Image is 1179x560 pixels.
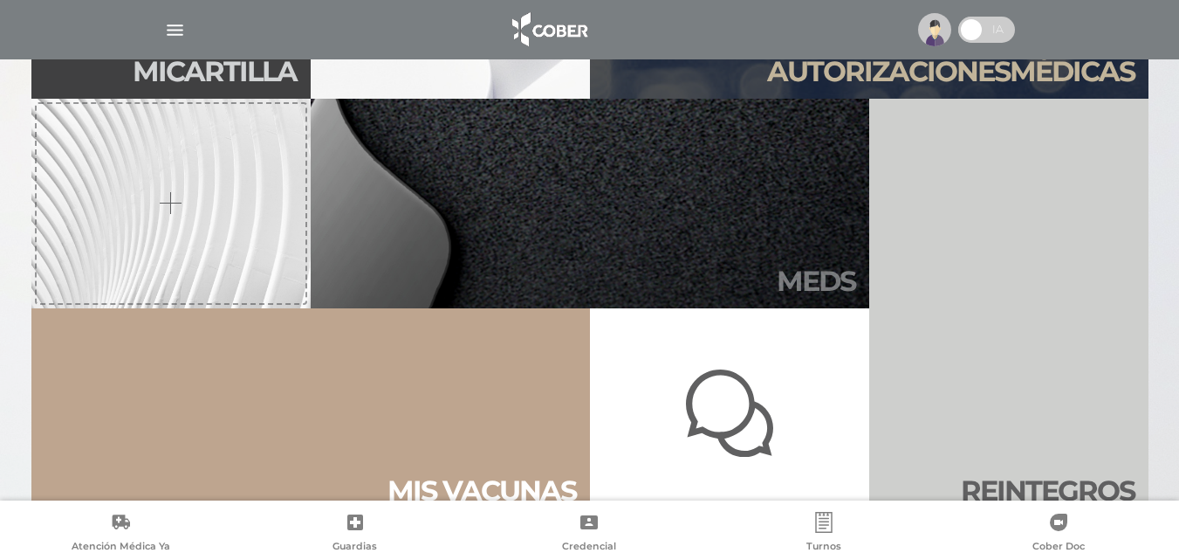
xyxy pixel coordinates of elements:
[503,9,594,51] img: logo_cober_home-white.png
[767,55,1134,88] h2: Autori zaciones médicas
[961,474,1134,508] h2: Rein te gros
[707,512,942,557] a: Turnos
[238,512,473,557] a: Guardias
[562,540,616,556] span: Credencial
[777,265,855,298] h2: Meds
[72,540,170,556] span: Atención Médica Ya
[941,512,1176,557] a: Cober Doc
[164,19,186,41] img: Cober_menu-lines-white.svg
[1032,540,1085,556] span: Cober Doc
[387,474,576,508] h2: Mis vacu nas
[3,512,238,557] a: Atención Médica Ya
[869,99,1148,518] a: Reintegros
[311,99,869,308] a: Meds
[133,55,297,88] h2: Mi car tilla
[806,540,841,556] span: Turnos
[332,540,377,556] span: Guardias
[472,512,707,557] a: Credencial
[918,13,951,46] img: profile-placeholder.svg
[31,308,590,518] a: Mis vacunas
